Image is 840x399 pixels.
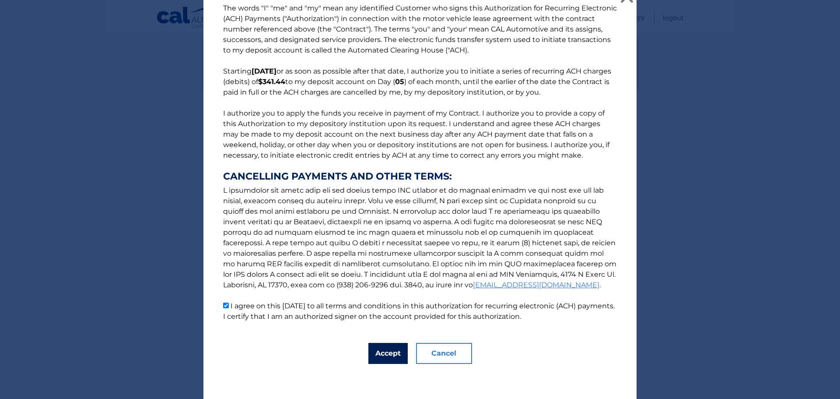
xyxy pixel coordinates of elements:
[223,302,615,321] label: I agree on this [DATE] to all terms and conditions in this authorization for recurring electronic...
[252,67,276,75] b: [DATE]
[416,343,472,364] button: Cancel
[214,3,626,322] p: The words "I" "me" and "my" mean any identified Customer who signs this Authorization for Recurri...
[368,343,408,364] button: Accept
[395,78,404,86] b: 05
[223,171,617,182] strong: CANCELLING PAYMENTS AND OTHER TERMS:
[473,281,599,289] a: [EMAIL_ADDRESS][DOMAIN_NAME]
[258,78,285,86] b: $341.44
